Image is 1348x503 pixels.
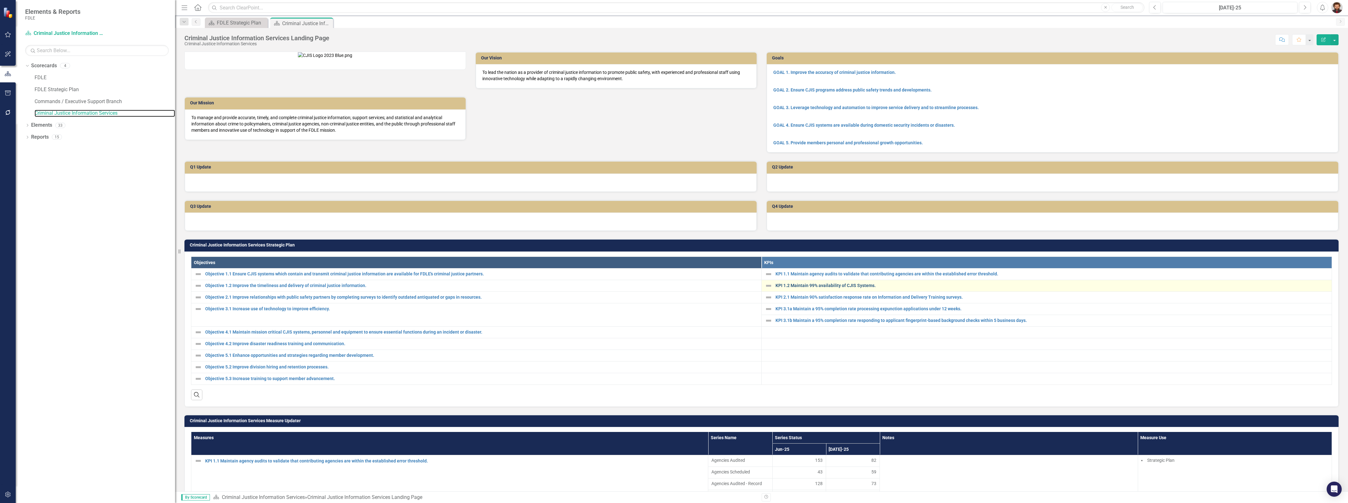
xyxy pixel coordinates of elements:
img: Not Defined [195,375,202,383]
img: Not Defined [195,352,202,359]
span: By Scorecard [181,494,210,500]
a: KPI 3.1b Maintain a 95% completion rate responding to applicant fingerprint-based background chec... [775,318,1329,323]
td: Double-Click to Edit [772,467,826,478]
input: Search ClearPoint... [208,2,1144,13]
a: GOAL 3. Leverage technology and automation to improve service delivery and to streamline processes. [773,105,979,110]
h3: Our Vision [481,56,753,60]
img: Christopher Kenworthy [1331,2,1343,13]
img: Not Defined [195,363,202,371]
td: Double-Click to Edit [708,478,773,490]
h3: Criminal Justice Information Services Strategic Plan [190,243,1335,247]
a: Objective 5.2 Improve division hiring and retention processes. [205,365,758,369]
a: Criminal Justice Information Services [25,30,104,37]
img: Not Defined [195,305,202,313]
td: Double-Click to Edit [708,467,773,478]
img: Not Defined [195,340,202,348]
td: Double-Click to Edit Right Click for Context Menu [191,373,762,384]
img: CJIS Logo 2023 Blue.png [298,52,352,58]
span: Agencies Audited [711,457,769,463]
div: 15 [52,135,62,140]
div: 33 [55,123,65,128]
div: 4 [60,63,70,69]
span: 128 [815,480,823,487]
small: FDLE [25,15,80,20]
td: Double-Click to Edit Right Click for Context Menu [762,291,1332,303]
td: Double-Click to Edit Right Click for Context Menu [191,280,762,291]
a: KPI 2.1 Maintain 90% satisfaction response rate on Information and Delivery Training surveys. [775,295,1329,300]
a: Objective 4.1 Maintain mission critical CJIS systems, personnel and equipment to ensure essential... [205,330,758,334]
img: ClearPoint Strategy [3,7,14,18]
span: 43 [818,469,823,475]
td: Double-Click to Edit [772,455,826,467]
a: FDLE Strategic Plan [35,86,175,93]
a: Criminal Justice Information Services [35,110,175,117]
a: KPI 1.2 Maintain 99% availability of CJIS Systems. [775,283,1329,288]
h3: Q3 Update [190,204,753,209]
img: Not Defined [765,270,772,278]
a: Objective 2.1 Improve relationships with public safety partners by completing surveys to identify... [205,295,758,300]
img: Not Defined [765,282,772,290]
td: Double-Click to Edit Right Click for Context Menu [762,268,1332,280]
a: Criminal Justice Information Services [222,494,305,500]
div: Criminal Justice Information Services Landing Page [184,35,329,41]
h3: Criminal Justice Information Services Measure Updater [190,418,1335,423]
td: Double-Click to Edit Right Click for Context Menu [191,338,762,350]
a: KPI 3.1a Maintain a 95% completion rate processing expunction applications under 12 weeks. [775,307,1329,311]
img: Not Defined [765,305,772,313]
td: Double-Click to Edit Right Click for Context Menu [191,303,762,326]
img: Not Defined [195,457,202,465]
img: Not Defined [195,270,202,278]
a: GOAL 4. Ensure CJIS systems are available during domestic security incidents or disasters. [773,123,955,128]
td: Double-Click to Edit Right Click for Context Menu [191,350,762,361]
span: 59 [871,469,876,475]
button: Search [1111,3,1143,12]
input: Search Below... [25,45,169,56]
a: Elements [31,122,52,129]
img: Not Defined [765,294,772,301]
a: Commands / Executive Support Branch [35,98,175,105]
span: Elements & Reports [25,8,80,15]
span: Strategic Plan [1147,458,1175,463]
p: To manage and provide accurate, timely, and complete criminal justice information; support servic... [191,114,459,133]
td: Double-Click to Edit Right Click for Context Menu [762,280,1332,291]
span: 153 [815,457,823,463]
span: 82 [871,457,876,463]
a: Reports [31,134,49,141]
img: Not Defined [195,329,202,336]
span: Search [1121,5,1134,10]
img: Not Defined [765,317,772,324]
td: Double-Click to Edit [708,455,773,467]
a: KPI 1.1 Maintain agency audits to validate that contributing agencies are within the established ... [775,272,1329,276]
h3: Goals [772,56,1335,60]
h3: Q4 Update [772,204,1335,209]
td: Double-Click to Edit [826,478,880,490]
span: Agencies Scheduled [711,469,769,475]
a: Objective 1.2 Improve the timeliness and delivery of criminal justice information. [205,283,758,288]
a: GOAL 5. Provide members personal and professional growth opportunities. [773,140,923,145]
span: Agencies Audited - Record [711,480,769,487]
td: Double-Click to Edit Right Click for Context Menu [762,315,1332,326]
div: [DATE]-25 [1165,4,1295,12]
td: Double-Click to Edit [826,467,880,478]
td: Double-Click to Edit Right Click for Context Menu [191,326,762,338]
a: Objective 5.1 Enhance opportunities and strategies regarding member development. [205,353,758,358]
div: » [213,494,757,501]
a: GOAL 1. Improve the accuracy of criminal justice information. [773,70,896,75]
td: Double-Click to Edit Right Click for Context Menu [191,291,762,303]
a: Scorecards [31,62,57,69]
td: Double-Click to Edit Right Click for Context Menu [191,361,762,373]
img: Not Defined [195,294,202,301]
div: Criminal Justice Information Services Landing Page [282,19,332,27]
a: Objective 4.2 Improve disaster readiness training and communication. [205,341,758,346]
td: Double-Click to Edit [708,490,773,502]
a: Objective 1.1 Ensure CJIS systems which contain and transmit criminal justice information are ava... [205,272,758,276]
div: Criminal Justice Information Services [184,41,329,46]
td: Double-Click to Edit Right Click for Context Menu [191,268,762,280]
button: [DATE]-25 [1163,2,1297,13]
div: Open Intercom Messenger [1327,482,1342,497]
td: Double-Click to Edit [772,490,826,502]
div: Criminal Justice Information Services Landing Page [307,494,422,500]
a: FDLE Strategic Plan [206,19,266,27]
div: FDLE Strategic Plan [217,19,266,27]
